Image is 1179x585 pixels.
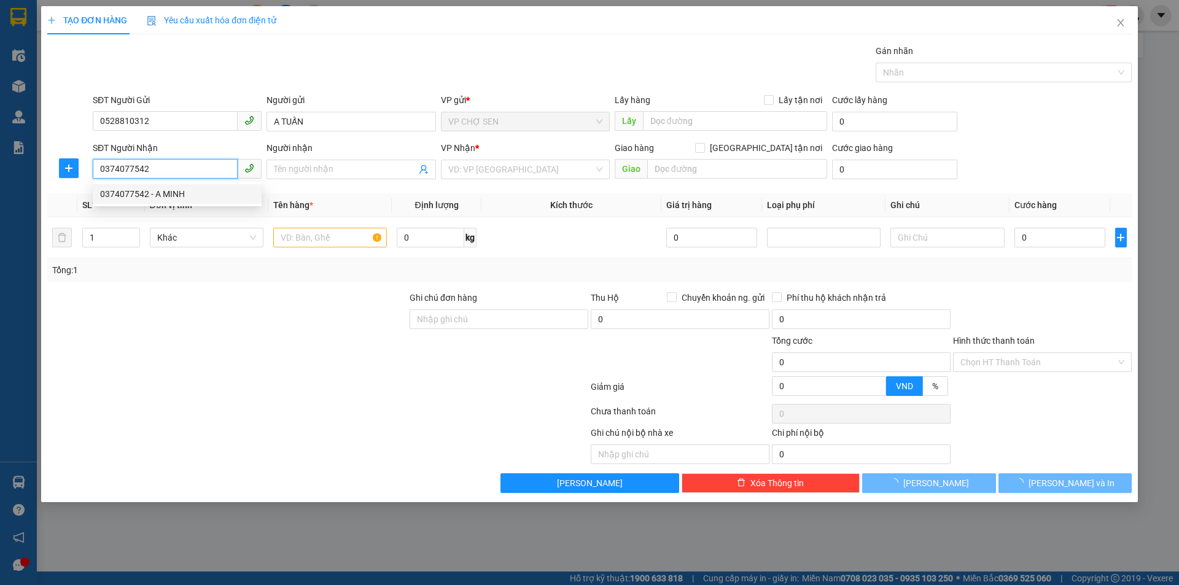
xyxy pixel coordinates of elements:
span: phone [244,115,254,125]
div: Ghi chú nội bộ nhà xe [591,426,769,444]
input: Dọc đường [643,111,827,131]
span: Tên hàng [273,200,313,210]
input: Ghi chú đơn hàng [410,309,588,329]
input: Dọc đường [647,159,827,179]
span: Khác [157,228,256,247]
span: close [1116,18,1126,28]
img: logo [6,66,17,127]
input: Nhập ghi chú [591,444,769,464]
span: Giao [615,159,647,179]
span: user-add [419,165,429,174]
label: Cước lấy hàng [832,95,887,105]
button: plus [59,158,79,178]
th: Loại phụ phí [762,193,885,217]
span: Phí thu hộ khách nhận trả [782,291,891,304]
button: Close [1103,6,1138,41]
label: Gán nhãn [876,46,913,56]
button: delete [52,228,72,247]
span: Thu Hộ [591,293,619,303]
label: Cước giao hàng [832,143,893,153]
span: VP Nhận [441,143,475,153]
span: Xóa Thông tin [750,476,804,490]
div: SĐT Người Nhận [93,141,262,155]
div: Tổng: 1 [52,263,455,277]
input: Cước giao hàng [832,160,957,179]
div: SĐT Người Gửi [93,93,262,107]
span: Cước hàng [1014,200,1057,210]
input: VD: Bàn, Ghế [273,228,387,247]
button: [PERSON_NAME] và In [998,473,1132,493]
span: kg [464,228,477,247]
input: 0 [666,228,758,247]
span: Định lượng [414,200,458,210]
span: delete [737,478,745,488]
span: TẠO ĐƠN HÀNG [47,15,127,25]
div: Người gửi [267,93,435,107]
span: [PERSON_NAME] [557,476,623,490]
strong: CHUYỂN PHÁT NHANH AN PHÚ QUÝ [20,10,109,50]
span: Giá trị hàng [666,200,712,210]
span: plus [60,163,78,173]
label: Ghi chú đơn hàng [410,293,477,303]
span: Lấy tận nơi [774,93,827,107]
span: VP CHỢ SEN [448,112,602,131]
button: plus [1115,228,1127,247]
span: plus [47,16,56,25]
span: Lấy [615,111,643,131]
div: 0374077542 - A MINH [93,184,262,204]
th: Ghi chú [885,193,1009,217]
span: [GEOGRAPHIC_DATA] tận nơi [705,141,827,155]
span: Lấy hàng [615,95,650,105]
span: [PERSON_NAME] [903,476,969,490]
button: deleteXóa Thông tin [682,473,860,493]
span: plus [1116,233,1126,242]
span: loading [1015,478,1029,487]
span: Chuyển khoản ng. gửi [677,291,769,304]
button: [PERSON_NAME] [500,473,679,493]
span: SL [82,200,92,210]
span: Yêu cầu xuất hóa đơn điện tử [147,15,276,25]
span: [GEOGRAPHIC_DATA], [GEOGRAPHIC_DATA] ↔ [GEOGRAPHIC_DATA] [19,52,110,94]
button: [PERSON_NAME] [862,473,995,493]
span: [PERSON_NAME] và In [1029,476,1115,490]
div: 0374077542 - A MINH [100,187,254,201]
div: Giảm giá [589,380,771,401]
label: Hình thức thanh toán [953,336,1035,346]
div: VP gửi [441,93,610,107]
span: Kích thước [550,200,593,210]
div: Người nhận [267,141,435,155]
img: icon [147,16,157,26]
span: Tổng cước [772,336,812,346]
span: loading [890,478,903,487]
div: Chi phí nội bộ [772,426,951,444]
span: % [932,381,938,391]
input: Ghi Chú [890,228,1004,247]
span: VND [896,381,913,391]
input: Cước lấy hàng [832,112,957,131]
div: Chưa thanh toán [589,405,771,426]
span: Giao hàng [615,143,654,153]
span: phone [244,163,254,173]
